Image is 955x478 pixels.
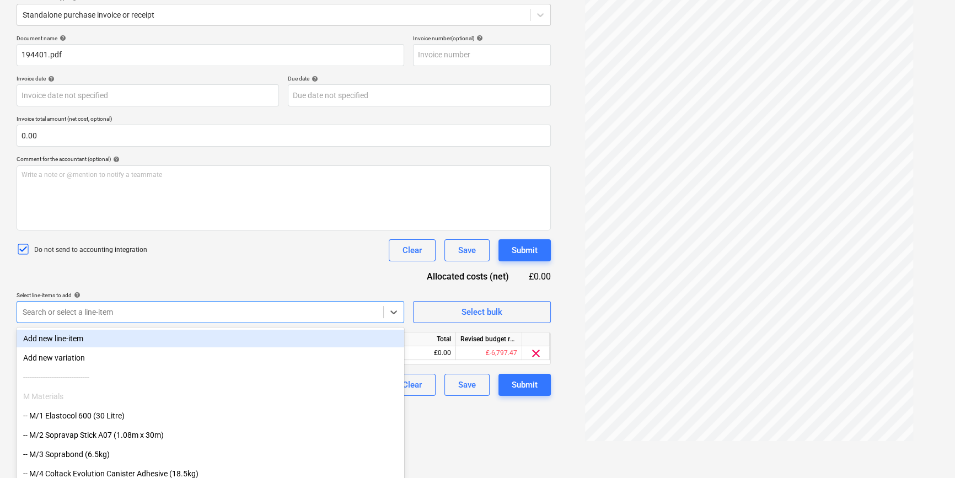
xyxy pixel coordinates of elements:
div: Total [390,332,456,346]
button: Save [444,239,490,261]
div: -- M/1 Elastocol 600 (30 Litre) [17,407,404,425]
div: Clear [403,243,422,257]
input: Invoice total amount (net cost, optional) [17,125,551,147]
div: Invoice number (optional) [413,35,551,42]
div: £0.00 [527,270,551,283]
div: Invoice date [17,75,279,82]
iframe: Chat Widget [900,425,955,478]
button: Submit [498,239,551,261]
span: help [72,292,81,298]
div: -- M/3 Soprabond (6.5kg) [17,445,404,463]
button: Clear [389,239,436,261]
input: Document name [17,44,404,66]
span: help [111,156,120,163]
div: Add new line-item [17,330,404,347]
div: Submit [512,243,538,257]
button: Save [444,374,490,396]
div: Comment for the accountant (optional) [17,155,551,163]
span: help [46,76,55,82]
div: -- M/2 Sopravap Stick A07 (1.08m x 30m) [17,426,404,444]
div: Save [458,378,476,392]
div: M Materials [17,388,404,405]
div: Select bulk [462,305,502,319]
div: Add new variation [17,349,404,367]
span: help [474,35,483,41]
div: ------------------------------ [17,368,404,386]
span: help [57,35,66,41]
div: Save [458,243,476,257]
input: Invoice date not specified [17,84,279,106]
button: Submit [498,374,551,396]
span: help [309,76,318,82]
div: Submit [512,378,538,392]
p: Do not send to accounting integration [34,245,147,255]
input: Invoice number [413,44,551,66]
div: Revised budget remaining [456,332,522,346]
div: Allocated costs (net) [407,270,527,283]
input: Due date not specified [288,84,550,106]
div: £-6,797.47 [456,346,522,360]
div: £0.00 [390,346,456,360]
div: Document name [17,35,404,42]
div: Clear [403,378,422,392]
button: Clear [389,374,436,396]
div: Due date [288,75,550,82]
div: Select line-items to add [17,292,404,299]
p: Invoice total amount (net cost, optional) [17,115,551,125]
span: clear [529,347,543,360]
button: Select bulk [413,301,551,323]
